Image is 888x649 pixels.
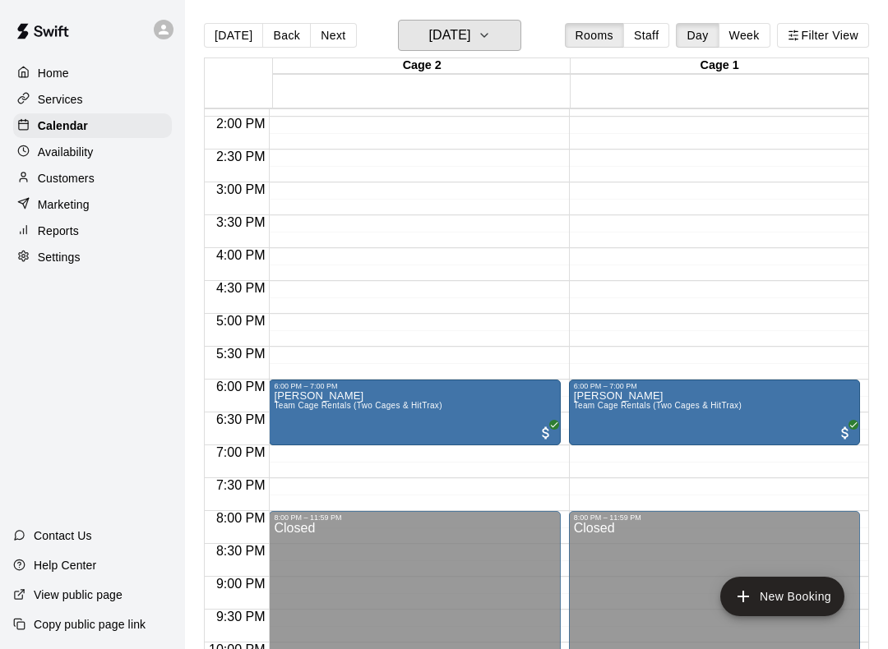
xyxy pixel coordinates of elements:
p: Settings [38,249,81,265]
span: 2:30 PM [212,150,270,163]
button: [DATE] [398,20,521,51]
span: 4:30 PM [212,281,270,295]
p: Calendar [38,117,88,134]
span: 2:00 PM [212,117,270,131]
a: Settings [13,245,172,269]
a: Marketing [13,192,172,217]
span: 9:30 PM [212,610,270,624]
a: Home [13,61,172,85]
div: 6:00 PM – 7:00 PM [574,382,855,390]
span: 8:30 PM [212,544,270,558]
span: 5:00 PM [212,314,270,328]
button: Staff [623,23,670,48]
button: Back [262,23,311,48]
span: 7:30 PM [212,478,270,492]
button: add [720,577,844,616]
p: Copy public page link [34,616,146,633]
div: 6:00 PM – 7:00 PM [274,382,555,390]
div: 8:00 PM – 11:59 PM [274,513,555,522]
span: 4:00 PM [212,248,270,262]
a: Calendar [13,113,172,138]
span: 3:30 PM [212,215,270,229]
div: 8:00 PM – 11:59 PM [574,513,855,522]
p: Marketing [38,196,90,213]
p: Reports [38,223,79,239]
p: Availability [38,144,94,160]
span: 6:00 PM [212,380,270,394]
div: 6:00 PM – 7:00 PM: Jaime Biegun [569,380,860,445]
div: Cage 2 [273,58,571,74]
button: Day [676,23,719,48]
span: 5:30 PM [212,347,270,361]
a: Services [13,87,172,112]
p: Contact Us [34,527,92,544]
a: Customers [13,166,172,191]
p: View public page [34,587,123,603]
p: Home [38,65,69,81]
h6: [DATE] [428,24,470,47]
button: Rooms [565,23,624,48]
span: 3:00 PM [212,182,270,196]
button: Week [719,23,770,48]
div: 6:00 PM – 7:00 PM: Jaime Biegun [269,380,560,445]
p: Customers [38,170,95,186]
span: 6:30 PM [212,412,270,426]
button: [DATE] [204,23,263,48]
div: Cage 1 [571,58,868,74]
span: Team Cage Rentals (Two Cages & HitTrax) [274,401,442,410]
span: All customers have paid [538,425,554,441]
span: All customers have paid [837,425,853,441]
p: Services [38,91,83,108]
span: 8:00 PM [212,511,270,525]
span: 7:00 PM [212,445,270,459]
span: Team Cage Rentals (Two Cages & HitTrax) [574,401,742,410]
button: Filter View [777,23,869,48]
p: Help Center [34,557,96,573]
button: Next [310,23,356,48]
a: Availability [13,140,172,164]
a: Reports [13,219,172,243]
span: 9:00 PM [212,577,270,591]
